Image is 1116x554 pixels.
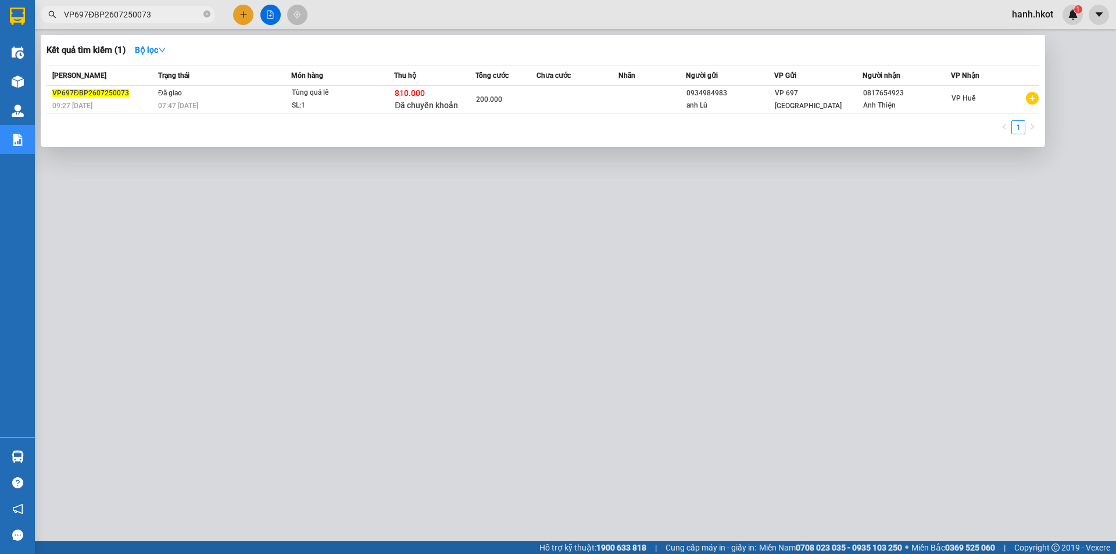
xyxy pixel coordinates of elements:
span: 07:47 [DATE] [158,102,198,110]
img: logo-vxr [10,8,25,25]
span: Người nhận [863,72,900,80]
li: Next Page [1025,120,1039,134]
span: Đã chuyển khoản [395,101,458,110]
span: VP 697 [GEOGRAPHIC_DATA] [775,89,842,110]
div: 0934984983 [686,87,774,99]
span: Trạng thái [158,72,189,80]
span: 810.000 [395,88,425,98]
li: 1 [1011,120,1025,134]
span: Đã giao [158,89,182,97]
span: message [12,530,23,541]
li: Previous Page [997,120,1011,134]
span: notification [12,503,23,514]
span: search [48,10,56,19]
img: warehouse-icon [12,451,24,463]
span: Tổng cước [475,72,509,80]
button: Bộ lọcdown [126,41,176,59]
span: VP Gửi [774,72,796,80]
span: plus-circle [1026,92,1039,105]
div: SL: 1 [292,99,379,112]
span: 09:27 [DATE] [52,102,92,110]
span: 200.000 [476,95,502,103]
span: left [1001,123,1008,130]
span: Món hàng [291,72,323,80]
button: right [1025,120,1039,134]
span: right [1029,123,1036,130]
span: Chưa cước [536,72,571,80]
h3: Kết quả tìm kiếm ( 1 ) [46,44,126,56]
span: Thu hộ [394,72,416,80]
img: solution-icon [12,134,24,146]
span: Nhãn [618,72,635,80]
img: warehouse-icon [12,105,24,117]
span: down [158,46,166,54]
span: VP Huế [952,94,975,102]
span: VP697ĐBP2607250073 [52,89,129,97]
span: close-circle [203,9,210,20]
input: Tìm tên, số ĐT hoặc mã đơn [64,8,201,21]
a: 1 [1012,121,1025,134]
div: Tùng quả lê [292,87,379,99]
span: Người gửi [686,72,718,80]
div: 0817654923 [863,87,950,99]
div: Anh Thiện [863,99,950,112]
button: left [997,120,1011,134]
div: anh Lù [686,99,774,112]
span: [PERSON_NAME] [52,72,106,80]
span: close-circle [203,10,210,17]
strong: Bộ lọc [135,45,166,55]
span: VP Nhận [951,72,979,80]
img: warehouse-icon [12,47,24,59]
img: warehouse-icon [12,76,24,88]
span: question-circle [12,477,23,488]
